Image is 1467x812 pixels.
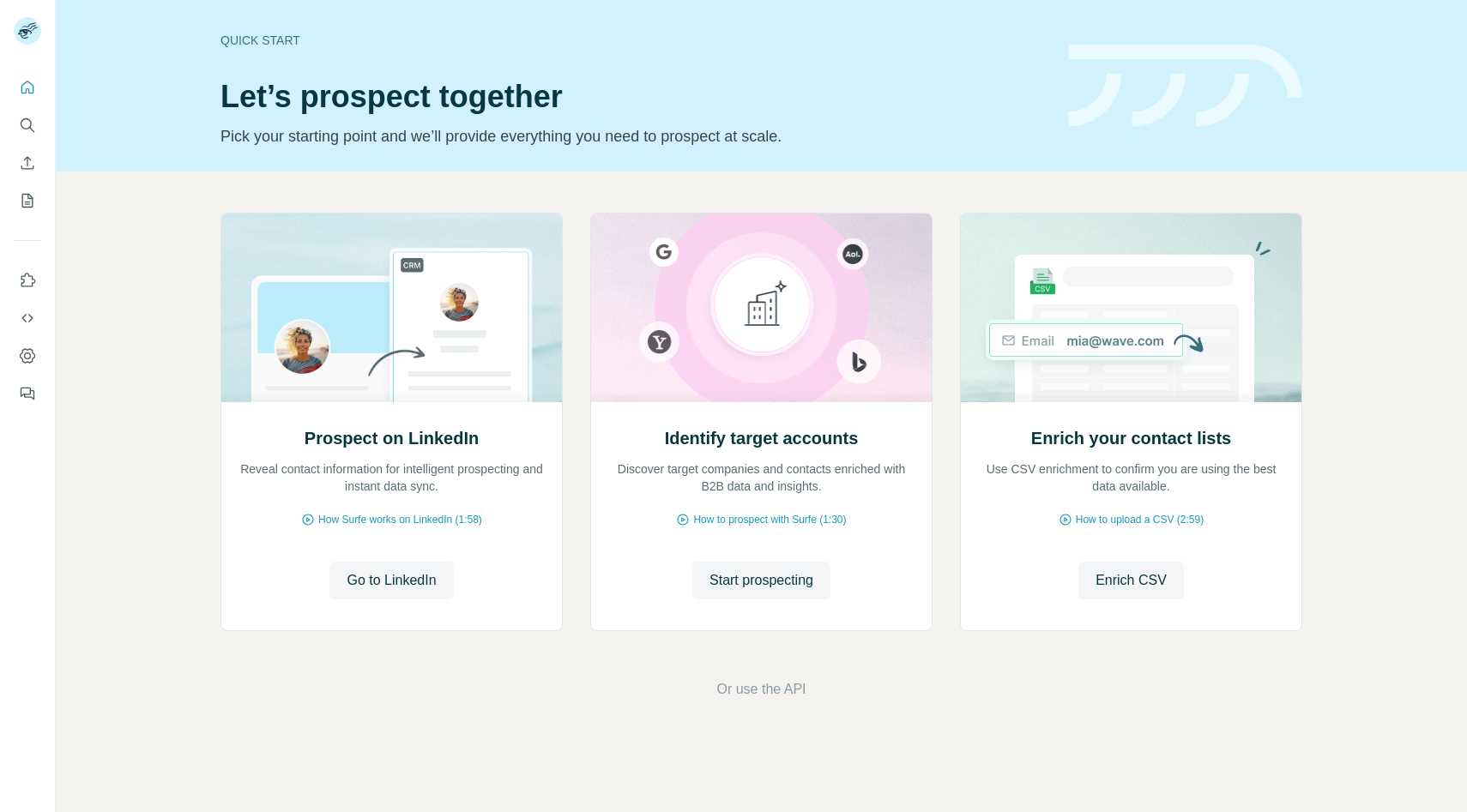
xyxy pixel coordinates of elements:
[14,110,41,141] button: Search
[14,265,41,296] button: Use Surfe on LinkedIn
[305,426,479,450] h2: Prospect on LinkedIn
[1078,562,1184,599] button: Enrich CSV
[709,570,813,591] span: Start prospecting
[220,32,1047,49] div: Quick start
[1076,512,1204,527] span: How to upload a CSV (2:59)
[590,214,933,402] img: Identify target accounts
[14,378,41,409] button: Feedback
[1096,570,1167,591] span: Enrich CSV
[14,72,41,103] button: Quick start
[14,185,41,216] button: My lists
[665,426,859,450] h2: Identify target accounts
[693,512,846,527] span: How to prospect with Surfe (1:30)
[329,562,453,599] button: Go to LinkedIn
[220,80,1047,114] h1: Let’s prospect together
[1068,45,1302,128] img: banner
[978,460,1284,495] p: Use CSV enrichment to confirm you are using the best data available.
[960,214,1302,402] img: Enrich your contact lists
[318,512,482,527] span: How Surfe works on LinkedIn (1:58)
[238,460,545,495] p: Reveal contact information for intelligent prospecting and instant data sync.
[14,303,41,334] button: Use Surfe API
[14,340,41,371] button: Dashboard
[1031,426,1231,450] h2: Enrich your contact lists
[716,679,806,700] button: Or use the API
[347,570,436,591] span: Go to LinkedIn
[14,147,41,178] button: Enrich CSV
[608,460,915,495] p: Discover target companies and contacts enriched with B2B data and insights.
[692,562,830,599] button: Start prospecting
[220,214,563,402] img: Prospect on LinkedIn
[220,124,1047,148] p: Pick your starting point and we’ll provide everything you need to prospect at scale.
